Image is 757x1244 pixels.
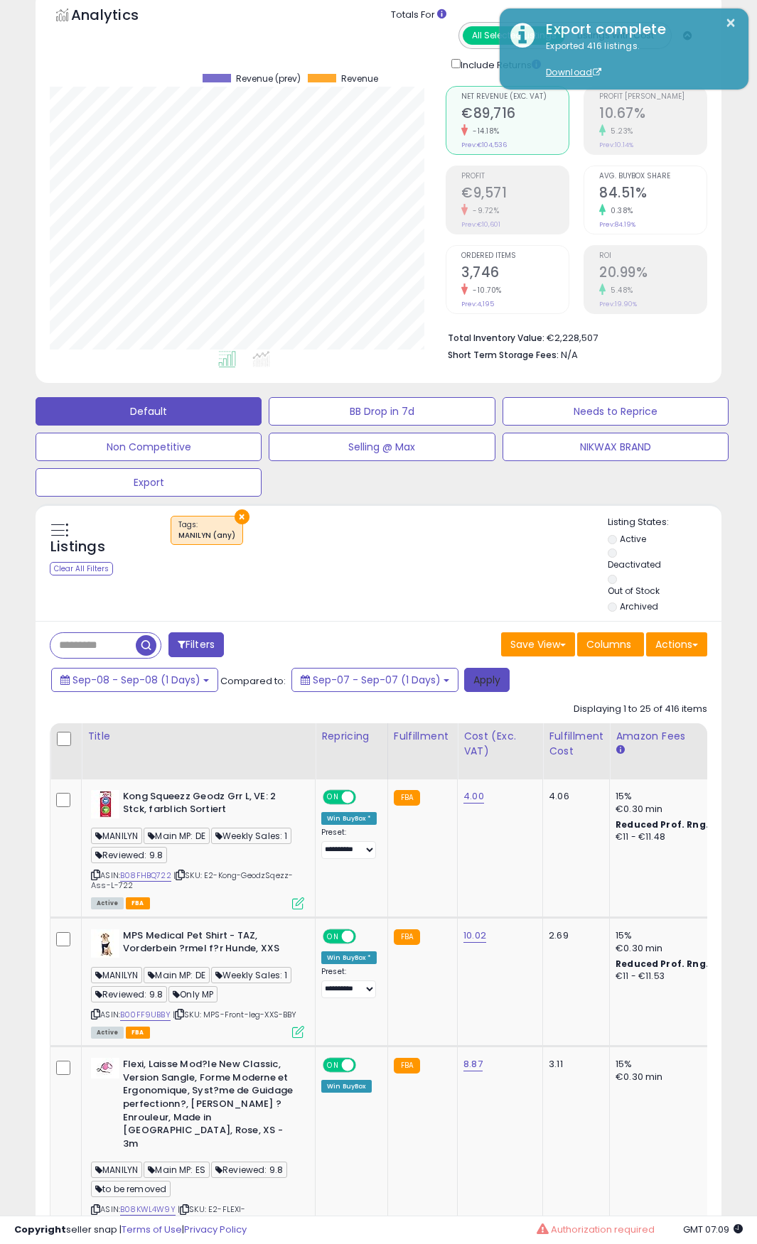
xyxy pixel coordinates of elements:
[178,531,235,541] div: MANILYN (any)
[535,19,738,40] div: Export complete
[599,141,633,149] small: Prev: 10.14%
[606,285,633,296] small: 5.48%
[14,1223,66,1236] strong: Copyright
[448,332,544,344] b: Total Inventory Value:
[683,1223,743,1236] span: 2025-09-9 07:09 GMT
[122,1223,182,1236] a: Terms of Use
[606,205,633,216] small: 0.38%
[91,1162,142,1178] span: MANILYN
[51,668,218,692] button: Sep-08 - Sep-08 (1 Days)
[291,668,458,692] button: Sep-07 - Sep-07 (1 Days)
[235,509,249,524] button: ×
[123,929,296,959] b: MPS Medical Pet Shirt - TAZ, Vorderbein ?rmel f?r Hunde, XXS
[354,930,377,942] span: OFF
[464,668,510,692] button: Apply
[599,300,637,308] small: Prev: 19.90%
[549,729,603,759] div: Fulfillment Cost
[599,264,707,283] h2: 20.99%
[91,828,142,844] span: MANILYN
[503,397,729,426] button: Needs to Reprice
[448,328,697,345] li: €2,228,507
[91,1027,124,1039] span: All listings currently available for purchase on Amazon
[461,141,507,149] small: Prev: €104,536
[616,790,734,803] div: 15%
[468,285,502,296] small: -10.70%
[126,1027,150,1039] span: FBA
[599,185,707,204] h2: 84.51%
[321,729,382,744] div: Repricing
[599,252,707,260] span: ROI
[36,468,262,497] button: Export
[144,828,210,844] span: Main MP: DE
[220,674,286,688] span: Compared to:
[168,632,224,657] button: Filters
[461,264,569,283] h2: 3,746
[616,1071,734,1083] div: €0.30 min
[269,433,495,461] button: Selling @ Max
[616,729,739,744] div: Amazon Fees
[616,831,734,843] div: €11 - €11.48
[599,173,707,180] span: Avg. Buybox Share
[577,632,644,656] button: Columns
[549,1058,598,1071] div: 3.11
[463,26,565,45] button: All Selected Listings
[394,729,451,744] div: Fulfillment
[144,1162,210,1178] span: Main MP: ES
[91,897,124,909] span: All listings currently available for purchase on Amazon
[463,729,537,759] div: Cost (Exc. VAT)
[394,790,420,806] small: FBA
[211,967,291,983] span: Weekly Sales: 1
[448,349,559,361] b: Short Term Storage Fees:
[468,126,500,136] small: -14.18%
[50,537,105,557] h5: Listings
[599,105,707,124] h2: 10.67%
[616,803,734,816] div: €0.30 min
[211,828,291,844] span: Weekly Sales: 1
[503,433,729,461] button: NIKWAX BRAND
[461,173,569,180] span: Profit
[646,632,707,656] button: Actions
[574,703,707,716] div: Displaying 1 to 25 of 416 items
[463,789,484,804] a: 4.00
[73,673,200,687] span: Sep-08 - Sep-08 (1 Days)
[123,1058,296,1154] b: Flexi, Laisse Mod?le New Classic, Version Sangle, Forme Moderne et Ergonomique, Syst?me de Guidag...
[546,66,601,78] a: Download
[324,930,342,942] span: ON
[461,300,494,308] small: Prev: 4,195
[91,870,293,891] span: | SKU: E2-Kong-GeodzSqezz-Ass-L-722
[91,1181,171,1197] span: to be removed
[354,1059,377,1071] span: OFF
[394,1058,420,1073] small: FBA
[211,1162,287,1178] span: Reviewed: 9.8
[535,40,738,80] div: Exported 416 listings.
[391,9,711,22] div: Totals For
[321,951,377,964] div: Win BuyBox *
[616,1058,734,1071] div: 15%
[178,519,235,541] span: Tags :
[313,673,441,687] span: Sep-07 - Sep-07 (1 Days)
[126,897,150,909] span: FBA
[725,14,736,32] button: ×
[461,105,569,124] h2: €89,716
[120,870,171,882] a: B08FHBQ722
[91,967,142,983] span: MANILYN
[461,220,500,229] small: Prev: €10,601
[461,185,569,204] h2: €9,571
[616,970,734,983] div: €11 - €11.53
[616,958,709,970] b: Reduced Prof. Rng.
[168,986,218,1002] span: Only MP
[620,533,646,545] label: Active
[354,791,377,803] span: OFF
[501,632,575,656] button: Save View
[341,74,378,84] span: Revenue
[616,818,709,831] b: Reduced Prof. Rng.
[468,205,499,216] small: -9.72%
[616,929,734,942] div: 15%
[441,56,558,72] div: Include Returns
[269,397,495,426] button: BB Drop in 7d
[173,1009,297,1020] span: | SKU: MPS-Front-leg-XXS-BBY
[324,791,342,803] span: ON
[599,220,635,229] small: Prev: 84.19%
[321,1080,372,1093] div: Win BuyBox
[321,967,377,999] div: Preset:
